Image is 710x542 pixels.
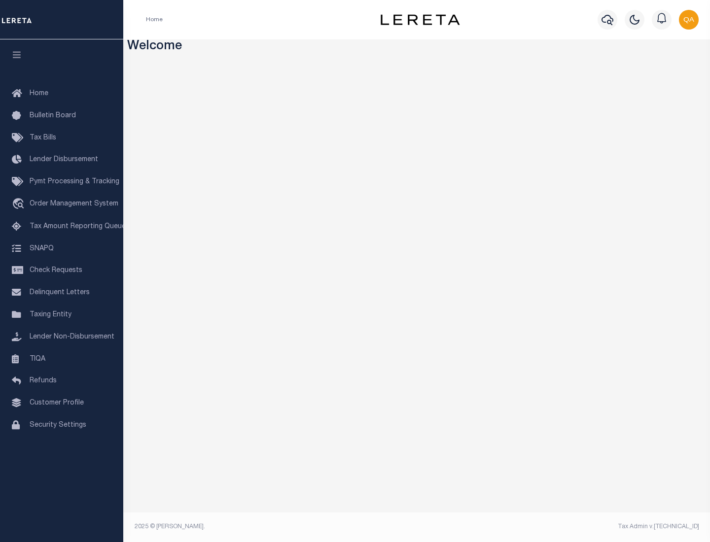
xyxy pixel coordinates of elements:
span: Check Requests [30,267,82,274]
div: Tax Admin v.[TECHNICAL_ID] [424,522,699,531]
h3: Welcome [127,39,707,55]
span: Lender Non-Disbursement [30,334,114,340]
li: Home [146,15,163,24]
span: Taxing Entity [30,311,71,318]
span: TIQA [30,355,45,362]
img: logo-dark.svg [381,14,460,25]
span: Lender Disbursement [30,156,98,163]
i: travel_explore [12,198,28,211]
span: SNAPQ [30,245,54,252]
span: Pymt Processing & Tracking [30,178,119,185]
span: Tax Bills [30,135,56,141]
span: Bulletin Board [30,112,76,119]
span: Customer Profile [30,400,84,406]
span: Home [30,90,48,97]
span: Tax Amount Reporting Queue [30,223,126,230]
img: svg+xml;base64,PHN2ZyB4bWxucz0iaHR0cDovL3d3dy53My5vcmcvMjAwMC9zdmciIHBvaW50ZXItZXZlbnRzPSJub25lIi... [679,10,699,30]
span: Delinquent Letters [30,289,90,296]
div: 2025 © [PERSON_NAME]. [127,522,417,531]
span: Order Management System [30,201,118,207]
span: Refunds [30,377,57,384]
span: Security Settings [30,422,86,429]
